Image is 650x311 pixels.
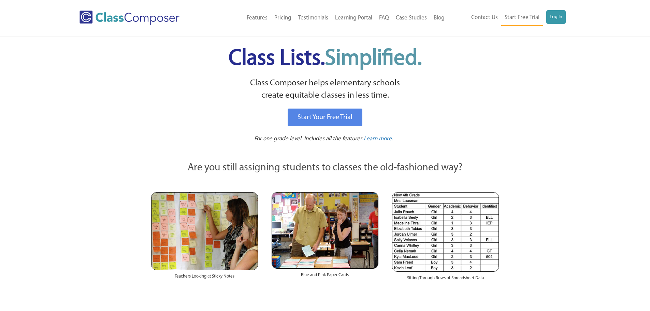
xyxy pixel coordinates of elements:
span: Start Your Free Trial [298,114,352,121]
a: Features [243,11,271,26]
a: Testimonials [295,11,332,26]
a: Blog [430,11,448,26]
img: Blue and Pink Paper Cards [272,192,378,268]
a: Case Studies [392,11,430,26]
a: Pricing [271,11,295,26]
span: Class Lists. [229,48,422,70]
p: Class Composer helps elementary schools create equitable classes in less time. [150,77,500,102]
span: Learn more. [364,136,393,142]
span: For one grade level. Includes all the features. [254,136,364,142]
img: Teachers Looking at Sticky Notes [151,192,258,270]
a: Start Your Free Trial [288,109,362,126]
img: Spreadsheets [392,192,499,272]
div: Teachers Looking at Sticky Notes [151,270,258,286]
a: Log In [546,10,566,24]
div: Blue and Pink Paper Cards [272,269,378,285]
p: Are you still assigning students to classes the old-fashioned way? [151,160,499,175]
a: Contact Us [468,10,501,25]
div: Sifting Through Rows of Spreadsheet Data [392,272,499,288]
nav: Header Menu [207,11,448,26]
nav: Header Menu [448,10,566,26]
a: Learning Portal [332,11,376,26]
a: Start Free Trial [501,10,543,26]
span: Simplified. [325,48,422,70]
img: Class Composer [80,11,179,25]
a: FAQ [376,11,392,26]
a: Learn more. [364,135,393,143]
